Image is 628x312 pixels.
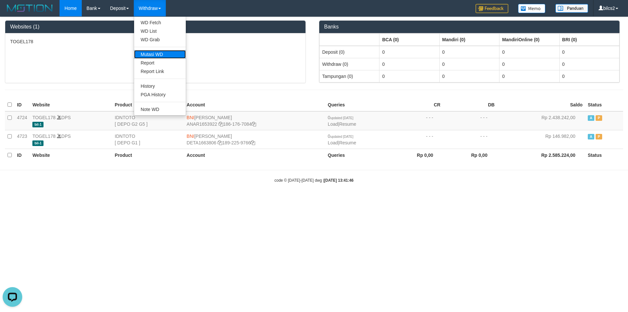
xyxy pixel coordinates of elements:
[389,99,443,111] th: CR
[320,46,379,58] td: Deposit (0)
[252,121,256,127] a: Copy 1861767084 to clipboard
[443,99,497,111] th: DB
[585,99,623,111] th: Status
[588,134,594,139] span: Active
[443,111,497,130] td: - - -
[324,178,354,183] strong: [DATE] 13:41:46
[134,59,186,67] a: Report
[499,70,559,82] td: 0
[596,134,602,139] span: Paused
[439,33,499,46] th: Group: activate to sort column ascending
[320,58,379,70] td: Withdraw (0)
[325,99,389,111] th: Queries
[184,149,325,161] th: Account
[379,33,439,46] th: Group: activate to sort column ascending
[328,115,353,120] span: 0
[187,115,194,120] span: BNI
[30,111,112,130] td: DPS
[497,130,585,149] td: Rp 146.982,00
[499,33,559,46] th: Group: activate to sort column ascending
[251,140,255,145] a: Copy 1892259766 to clipboard
[497,149,585,161] th: Rp 2.585.224,00
[184,99,325,111] th: Account
[497,111,585,130] td: Rp 2.438.242,00
[379,46,439,58] td: 0
[134,18,186,27] a: WD Fetch
[443,149,497,161] th: Rp 0,00
[559,46,619,58] td: 0
[379,70,439,82] td: 0
[339,121,356,127] a: Resume
[559,70,619,82] td: 0
[32,140,44,146] span: bil-1
[30,149,112,161] th: Website
[443,130,497,149] td: - - -
[555,4,588,13] img: panduan.png
[497,99,585,111] th: Saldo
[596,115,602,121] span: Paused
[476,4,508,13] img: Feedback.jpg
[439,70,499,82] td: 0
[134,82,186,90] a: History
[30,130,112,149] td: DPS
[499,46,559,58] td: 0
[112,111,184,130] td: IDNTOTO [ DEPO G2 G5 ]
[112,149,184,161] th: Product
[134,35,186,44] a: WD Grab
[187,134,194,139] span: BNI
[184,130,325,149] td: [PERSON_NAME] 189-225-9766
[389,149,443,161] th: Rp 0,00
[518,4,546,13] img: Button%20Memo.svg
[14,149,30,161] th: ID
[328,140,338,145] a: Load
[585,149,623,161] th: Status
[274,178,354,183] small: code © [DATE]-[DATE] dwg |
[32,134,56,139] a: TOGEL178
[32,115,56,120] a: TOGEL178
[134,90,186,99] a: PGA History
[10,38,301,45] p: TOGEL178
[187,121,217,127] a: ANAR1653922
[187,140,217,145] a: DETA1663806
[10,24,301,30] h3: Websites (1)
[439,58,499,70] td: 0
[14,99,30,111] th: ID
[320,33,379,46] th: Group: activate to sort column ascending
[328,115,356,127] span: |
[559,33,619,46] th: Group: activate to sort column ascending
[330,135,353,138] span: updated [DATE]
[134,67,186,76] a: Report Link
[559,58,619,70] td: 0
[134,27,186,35] a: WD List
[339,140,356,145] a: Resume
[330,116,353,120] span: updated [DATE]
[112,130,184,149] td: IDNTOTO [ DEPO G1 ]
[499,58,559,70] td: 0
[328,134,356,145] span: |
[134,105,186,114] a: Note WD
[14,130,30,149] td: 4723
[325,149,389,161] th: Queries
[439,46,499,58] td: 0
[134,50,186,59] a: Mutasi WD
[30,99,112,111] th: Website
[218,121,223,127] a: Copy ANAR1653922 to clipboard
[320,70,379,82] td: Tampungan (0)
[379,58,439,70] td: 0
[324,24,615,30] h3: Banks
[389,111,443,130] td: - - -
[32,122,44,127] span: bil-1
[184,111,325,130] td: [PERSON_NAME] 186-176-7084
[389,130,443,149] td: - - -
[112,99,184,111] th: Product
[14,111,30,130] td: 4724
[328,121,338,127] a: Load
[328,134,353,139] span: 0
[5,3,55,13] img: MOTION_logo.png
[218,140,222,145] a: Copy DETA1663806 to clipboard
[3,3,22,22] button: Open LiveChat chat widget
[588,115,594,121] span: Active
